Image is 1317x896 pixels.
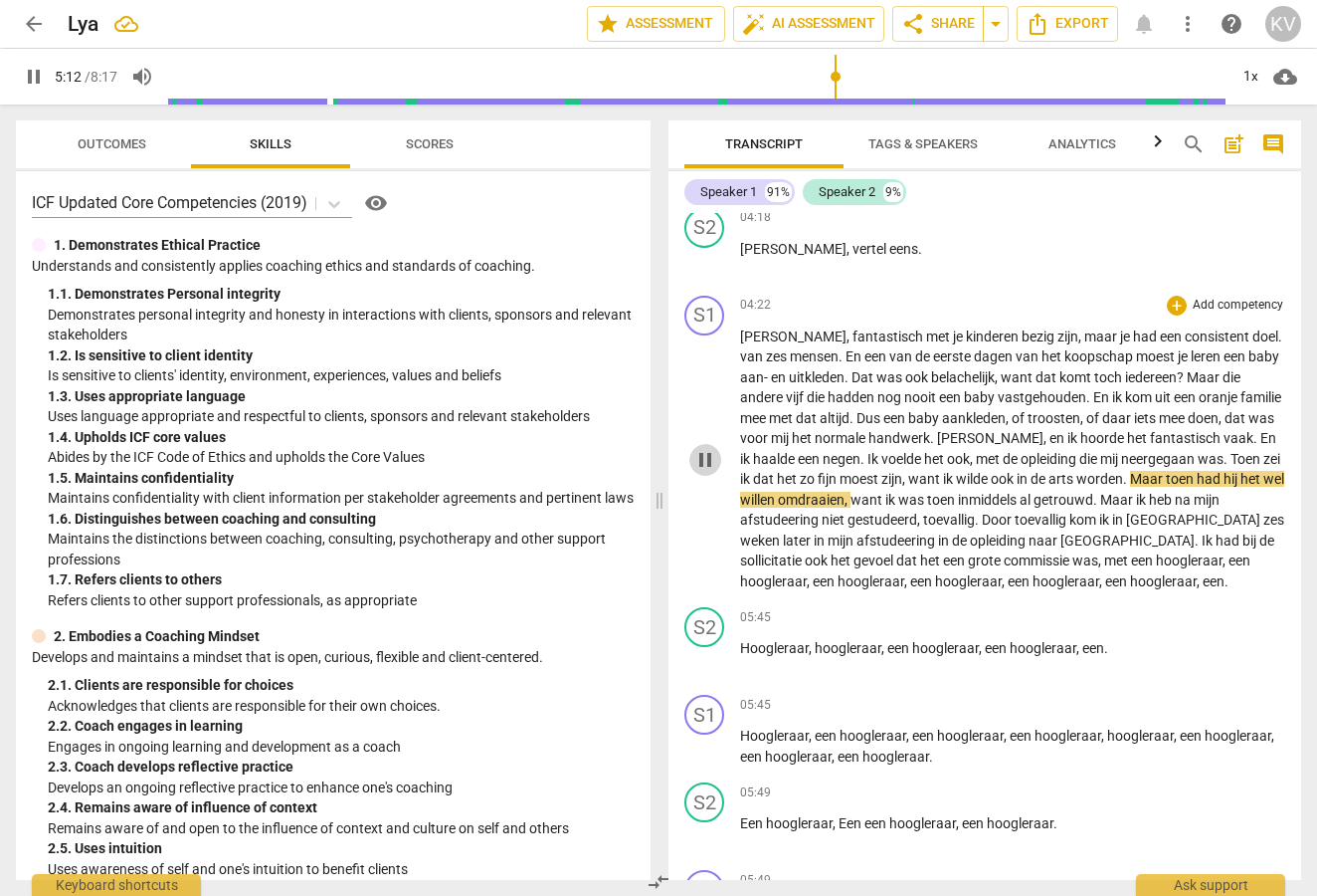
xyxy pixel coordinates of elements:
p: Understands and consistently applies coaching ethics and standards of coaching. [32,256,635,277]
p: Maintains confidentiality with client information per stakeholder agreements and pertinent laws [48,488,635,509]
span: leren [1191,348,1223,364]
span: . [849,410,856,426]
span: 5:12 [55,69,82,85]
div: 9% [883,182,903,202]
span: hij [1223,471,1240,487]
span: afstudeering [856,533,938,549]
span: , [970,451,976,467]
span: Ik [867,451,881,467]
span: daar [1102,410,1134,426]
span: hoorde [1080,430,1127,446]
span: aankleden [942,410,1006,426]
div: KV [1265,6,1301,42]
span: had [1133,329,1160,344]
button: Play [16,59,52,95]
span: , [1006,410,1012,426]
span: , [917,512,923,528]
span: je [1120,329,1133,344]
span: normale [815,430,868,446]
span: na [1175,492,1194,508]
span: het [831,553,853,568]
h2: Lya [68,12,98,37]
span: , [1080,410,1086,426]
p: Abides by the ICF Code of Ethics and upholds the Core Values [48,447,635,468]
span: omdraaien [778,492,845,508]
div: 1. 5. Maintains confidentiality [48,468,635,489]
span: altijd [820,410,849,426]
span: van [889,348,915,364]
span: opleiding [970,533,1029,549]
span: En [1260,430,1276,446]
div: All changes saved [114,12,138,36]
span: [PERSON_NAME] [740,241,847,257]
span: , [904,573,910,589]
a: Help [352,187,392,219]
span: want [850,492,885,508]
span: ook [991,471,1017,487]
span: . [930,430,937,446]
span: ik [1099,512,1112,528]
span: volume_up [130,65,154,89]
span: post_add [1222,132,1245,156]
span: . [1093,492,1100,508]
span: willen [740,492,778,508]
span: ik [885,492,898,508]
span: haalde [753,451,798,467]
span: / 8:17 [85,69,117,85]
span: toch [1094,369,1125,385]
div: Speaker 1 [700,182,757,202]
span: [GEOGRAPHIC_DATA] [1126,512,1263,528]
p: Add competency [1191,297,1285,315]
div: 91% [765,182,792,202]
span: de [1003,451,1021,467]
span: sollicitatie [740,553,805,568]
span: uitkleden [789,369,845,385]
div: Change speaker [684,296,724,336]
span: doen [1188,410,1219,426]
span: een [1174,389,1199,405]
span: , [1078,329,1084,344]
span: of [1086,410,1102,426]
span: moest [1136,348,1178,364]
span: . [1123,471,1130,487]
span: voor [740,430,771,446]
span: opleiding [1021,451,1079,467]
span: Transcript [725,136,803,151]
span: arrow_back [22,12,46,36]
button: Add summary [1218,128,1249,160]
span: consistent [1185,329,1252,344]
span: , [1002,573,1008,589]
span: zes [766,348,790,364]
span: baby [1248,348,1279,364]
span: in [814,533,828,549]
span: vertel [852,241,889,257]
span: En [846,348,864,364]
div: Keyboard shortcuts [32,874,201,896]
span: een [1131,553,1156,568]
span: het [1240,471,1263,487]
span: Toen [1230,451,1263,467]
span: familie [1240,389,1281,405]
span: bij [1242,533,1259,549]
span: Ik [1202,533,1216,549]
span: [GEOGRAPHIC_DATA] [1060,533,1195,549]
span: was [876,369,905,385]
span: , [1043,430,1049,446]
span: al [1020,492,1034,508]
span: kom [1125,389,1155,405]
span: kom [1069,512,1099,528]
span: Dat [851,369,876,385]
span: het [1041,348,1064,364]
span: fijn [818,471,840,487]
span: een [943,553,968,568]
span: , [847,329,852,344]
span: , [847,241,852,257]
span: doel [1252,329,1278,344]
span: Assessment [596,12,716,36]
span: help [1220,12,1243,36]
button: Pause [689,444,721,476]
span: baby [908,410,942,426]
span: een [910,573,935,589]
button: Assessment [587,6,725,42]
span: Export [1026,12,1109,36]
